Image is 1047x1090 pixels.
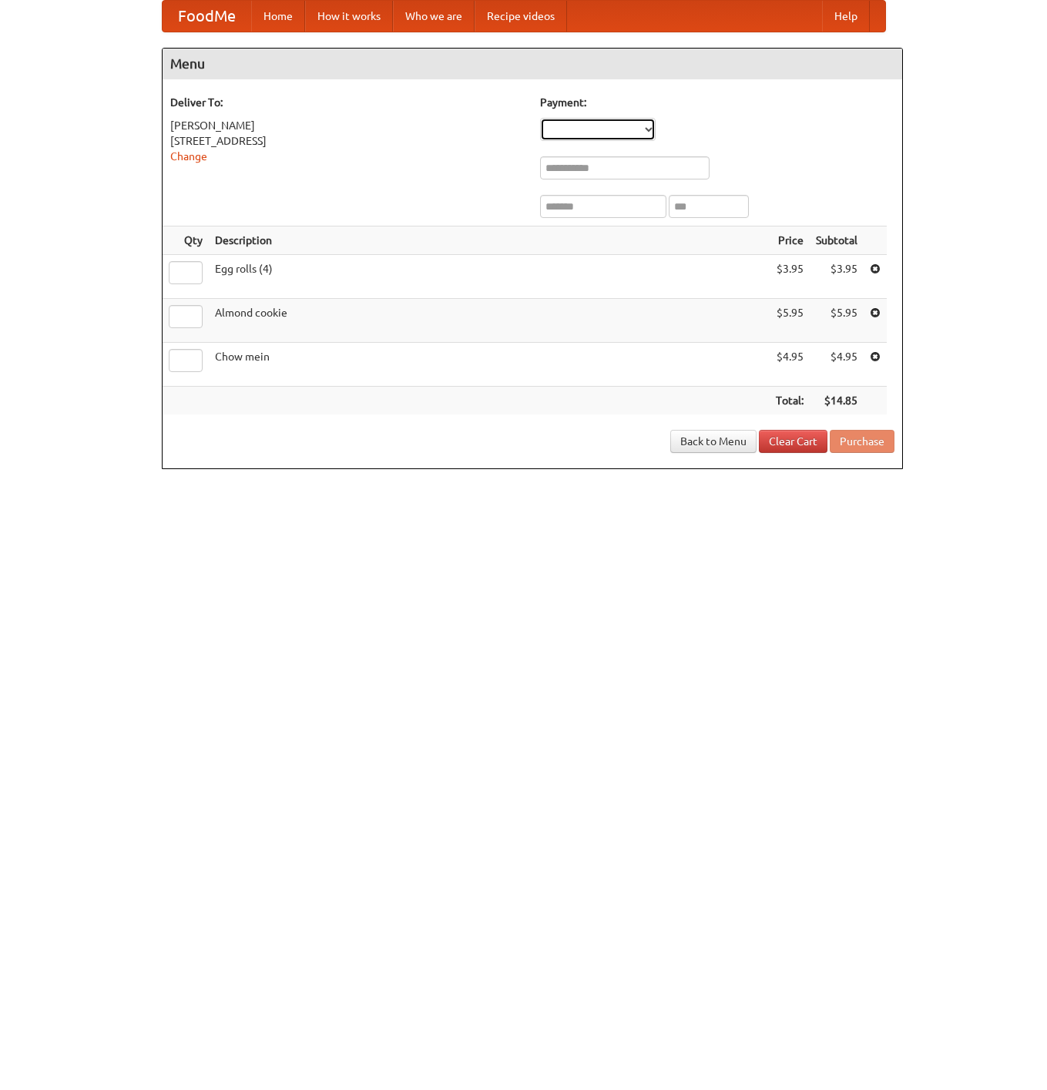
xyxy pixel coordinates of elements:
td: $3.95 [810,255,864,299]
th: Qty [163,226,209,255]
h5: Payment: [540,95,894,110]
h5: Deliver To: [170,95,525,110]
td: Chow mein [209,343,770,387]
div: [PERSON_NAME] [170,118,525,133]
td: $3.95 [770,255,810,299]
a: Back to Menu [670,430,757,453]
a: Home [251,1,305,32]
td: $5.95 [810,299,864,343]
td: Almond cookie [209,299,770,343]
a: FoodMe [163,1,251,32]
a: Recipe videos [475,1,567,32]
button: Purchase [830,430,894,453]
a: Change [170,150,207,163]
a: How it works [305,1,393,32]
th: Total: [770,387,810,415]
div: [STREET_ADDRESS] [170,133,525,149]
td: $5.95 [770,299,810,343]
th: $14.85 [810,387,864,415]
th: Description [209,226,770,255]
td: $4.95 [810,343,864,387]
th: Subtotal [810,226,864,255]
td: $4.95 [770,343,810,387]
a: Who we are [393,1,475,32]
td: Egg rolls (4) [209,255,770,299]
h4: Menu [163,49,902,79]
a: Clear Cart [759,430,827,453]
th: Price [770,226,810,255]
a: Help [822,1,870,32]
